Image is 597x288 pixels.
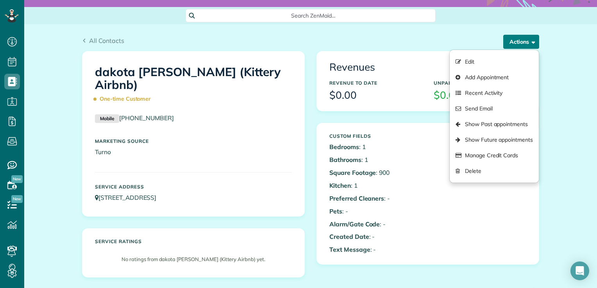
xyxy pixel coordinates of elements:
a: Show Future appointments [450,132,539,148]
h5: Revenue to Date [329,80,422,85]
b: Created Date [329,233,369,240]
a: Add Appointment [450,69,539,85]
a: Manage Credit Cards [450,148,539,163]
p: : - [329,207,422,216]
button: Actions [503,35,539,49]
a: [STREET_ADDRESS] [95,194,164,201]
a: All Contacts [82,36,124,45]
b: Bathrooms [329,156,361,164]
b: Square Footage [329,169,376,176]
h3: $0.00 [329,90,422,101]
a: Edit [450,54,539,69]
h5: Service ratings [95,239,292,244]
a: Recent Activity [450,85,539,101]
b: Alarm/Gate Code [329,220,380,228]
h5: Custom Fields [329,133,422,139]
b: Preferred Cleaners [329,194,384,202]
p: No ratings from dakota [PERSON_NAME] (Kittery Airbnb) yet. [99,256,288,263]
span: All Contacts [89,37,124,44]
h3: $0.00 [434,90,526,101]
b: Pets [329,207,342,215]
span: One-time Customer [95,92,154,106]
h5: Service Address [95,184,292,189]
div: Open Intercom Messenger [570,261,589,280]
a: Show Past appointments [450,116,539,132]
span: New [11,195,23,203]
p: : 900 [329,168,422,177]
p: Turno [95,148,292,156]
h1: dakota [PERSON_NAME] (Kittery Airbnb) [95,66,292,106]
span: New [11,175,23,183]
h3: Revenues [329,62,526,73]
a: Delete [450,163,539,179]
p: : - [329,245,422,254]
p: : - [329,220,422,229]
p: : - [329,232,422,241]
a: Mobile[PHONE_NUMBER] [95,114,174,122]
b: Text Message [329,245,370,253]
b: Kitchen [329,181,351,189]
h5: Marketing Source [95,139,292,144]
p: : 1 [329,181,422,190]
p: : 1 [329,142,422,151]
a: Send Email [450,101,539,116]
p: : - [329,194,422,203]
p: : 1 [329,155,422,164]
b: Bedrooms [329,143,359,151]
small: Mobile [95,114,119,123]
h5: Unpaid Balance [434,80,526,85]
